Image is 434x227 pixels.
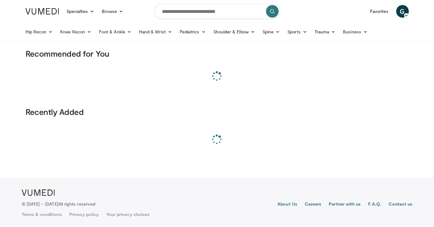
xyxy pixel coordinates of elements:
a: G [396,5,409,18]
a: Trauma [311,26,339,38]
p: © [DATE] – [DATE] [22,201,95,207]
h3: Recently Added [26,107,409,117]
a: Pediatrics [176,26,210,38]
a: Terms & conditions [22,211,62,218]
a: Business [339,26,371,38]
a: Browse [98,5,127,18]
h3: Recommended for You [26,48,409,59]
a: Foot & Ankle [95,26,135,38]
a: Knee Recon [56,26,95,38]
a: Sports [284,26,311,38]
a: Hip Recon [22,26,57,38]
a: Favorites [366,5,392,18]
a: F.A.Q. [368,201,381,208]
img: VuMedi Logo [22,190,55,196]
a: Spine [259,26,284,38]
a: Contact us [389,201,413,208]
input: Search topics, interventions [154,4,280,19]
a: Your privacy choices [106,211,149,218]
a: Specialties [63,5,98,18]
img: VuMedi Logo [26,8,59,14]
a: Privacy policy [69,211,99,218]
a: Careers [305,201,321,208]
a: Partner with us [329,201,361,208]
a: Shoulder & Elbow [210,26,259,38]
a: Hand & Wrist [135,26,176,38]
a: About Us [277,201,297,208]
span: All rights reserved [58,201,95,207]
